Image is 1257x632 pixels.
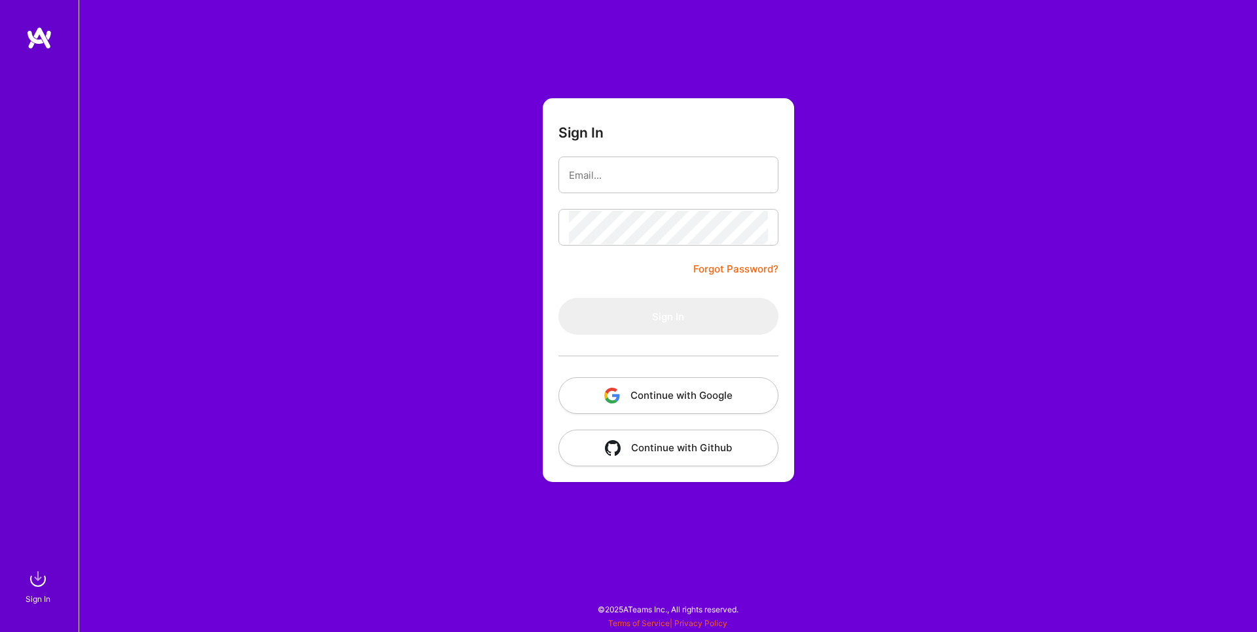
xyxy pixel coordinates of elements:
[608,618,670,628] a: Terms of Service
[558,124,604,141] h3: Sign In
[25,566,51,592] img: sign in
[569,158,768,192] input: Email...
[558,298,778,335] button: Sign In
[608,618,727,628] span: |
[26,592,50,606] div: Sign In
[605,440,621,456] img: icon
[79,593,1257,625] div: © 2025 ATeams Inc., All rights reserved.
[693,261,778,277] a: Forgot Password?
[27,566,51,606] a: sign inSign In
[558,377,778,414] button: Continue with Google
[604,388,620,403] img: icon
[558,430,778,466] button: Continue with Github
[674,618,727,628] a: Privacy Policy
[26,26,52,50] img: logo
